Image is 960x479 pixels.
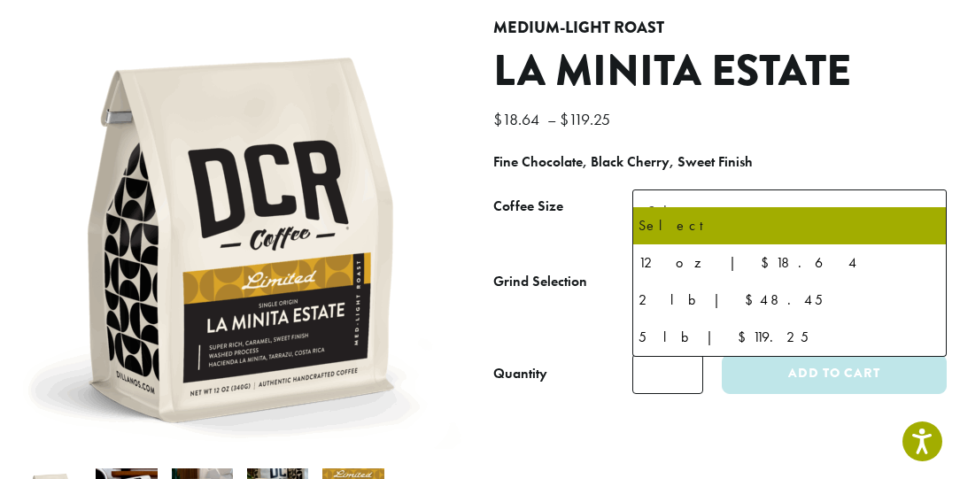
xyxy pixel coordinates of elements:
[493,194,632,220] label: Coffee Size
[640,194,703,228] span: Select
[639,250,941,276] div: 12 oz | $18.64
[493,363,547,384] div: Quantity
[493,109,502,129] span: $
[493,109,544,129] bdi: 18.64
[493,152,753,171] b: Fine Chocolate, Black Cherry, Sweet Finish
[633,207,946,244] li: Select
[493,46,947,97] h1: La Minita Estate
[632,189,947,233] span: Select
[639,287,941,313] div: 2 lb | $48.45
[639,324,941,351] div: 5 lb | $119.25
[493,269,632,295] label: Grind Selection
[632,354,703,394] input: Product quantity
[547,109,556,129] span: –
[493,19,947,38] h4: Medium-Light Roast
[560,109,569,129] span: $
[560,109,615,129] bdi: 119.25
[722,354,947,394] button: Add to cart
